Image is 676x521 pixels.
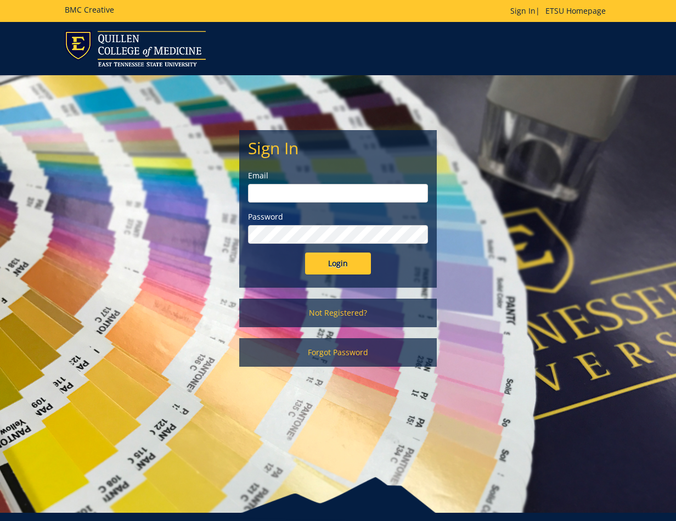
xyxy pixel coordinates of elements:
p: | [510,5,611,16]
input: Login [305,253,371,274]
label: Email [248,170,428,181]
label: Password [248,211,428,222]
h2: Sign In [248,139,428,157]
img: ETSU logo [65,31,206,66]
h5: BMC Creative [65,5,114,14]
a: Sign In [510,5,536,16]
a: ETSU Homepage [540,5,611,16]
a: Forgot Password [239,338,437,367]
a: Not Registered? [239,299,437,327]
